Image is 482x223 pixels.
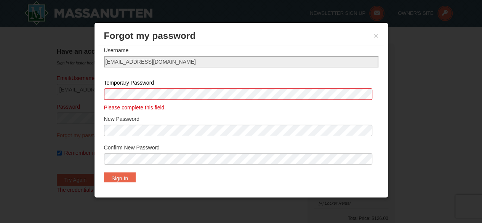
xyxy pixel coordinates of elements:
input: Email Address [104,56,378,67]
label: Confirm New Password [104,144,378,151]
label: Username [104,47,378,54]
label: Temporary Password [104,79,378,87]
label: New Password [104,115,378,123]
h3: Forgot my password [104,30,378,42]
button: Sign In [104,172,136,184]
button: × [374,32,378,40]
span: Please complete this field. [104,104,166,111]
